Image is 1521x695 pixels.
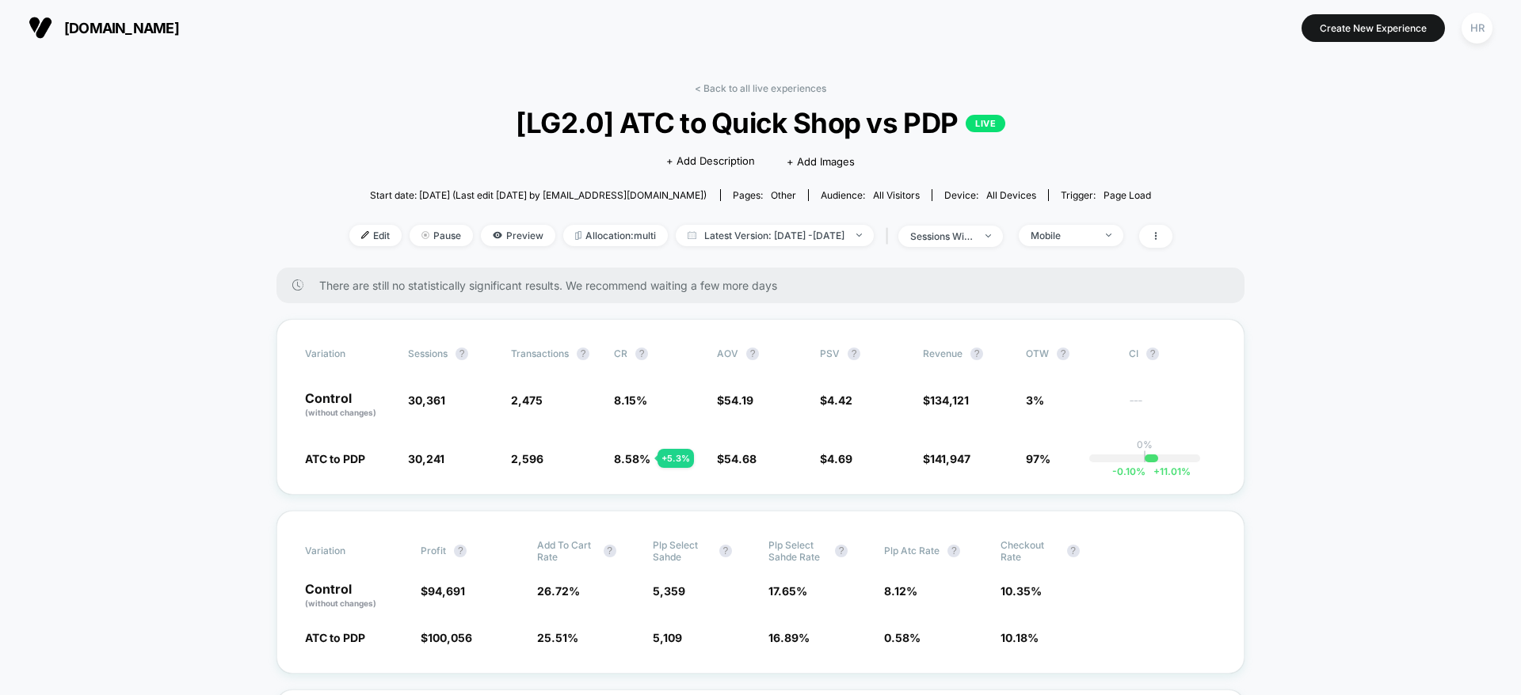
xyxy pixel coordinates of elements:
span: 30,241 [408,452,444,465]
span: 94,691 [428,584,465,598]
span: 2,596 [511,452,543,465]
button: ? [604,545,616,557]
div: Trigger: [1061,189,1151,201]
span: (without changes) [305,598,376,608]
span: 16.89 % [768,631,810,644]
span: 3% [1026,393,1044,407]
button: [DOMAIN_NAME] [24,15,184,40]
span: [LG2.0] ATC to Quick Shop vs PDP [390,106,1130,139]
span: + [1153,465,1160,477]
span: Allocation: multi [563,225,668,246]
span: --- [1129,396,1216,419]
span: 25.51 % [537,631,578,644]
span: $ [717,452,757,465]
span: 100,056 [428,631,472,644]
span: [DOMAIN_NAME] [64,20,179,36]
span: all devices [986,189,1036,201]
span: + Add Description [666,154,755,169]
span: Add To Cart Rate [537,539,596,563]
span: 5,359 [653,584,685,598]
span: AOV [717,347,738,359]
span: $ [923,452,970,465]
div: Mobile [1031,230,1094,241]
p: | [1143,450,1146,462]
span: Preview [481,225,555,246]
img: end [1106,234,1111,237]
span: Profit [421,545,446,556]
button: ? [835,545,848,557]
span: 11.01 % [1146,465,1191,477]
span: Page Load [1104,189,1151,201]
button: ? [848,347,860,360]
span: | [882,225,898,248]
div: Audience: [821,189,920,201]
span: Plp Select Sahde [653,539,711,563]
p: LIVE [966,115,1005,132]
span: ATC to PDP [305,452,365,465]
img: rebalance [575,231,581,240]
span: 5,109 [653,631,682,644]
button: ? [635,347,648,360]
span: -0.10 % [1112,465,1146,477]
span: All Visitors [873,189,920,201]
span: other [771,189,796,201]
span: 141,947 [930,452,970,465]
span: There are still no statistically significant results. We recommend waiting a few more days [319,279,1213,292]
span: CI [1129,347,1216,360]
span: Pause [410,225,473,246]
span: 17.65 % [768,584,807,598]
img: end [985,234,991,237]
span: 0.58 % [884,631,921,644]
span: $ [820,452,852,465]
img: end [856,234,862,237]
button: ? [454,545,467,557]
span: ATC to PDP [305,631,365,644]
button: ? [970,347,983,360]
span: 134,121 [930,393,969,407]
span: Variation [305,539,392,563]
span: OTW [1026,347,1113,360]
span: 8.12 % [884,584,917,598]
span: $ [717,393,753,407]
span: CR [614,347,627,359]
span: 4.42 [827,393,852,407]
span: Plp Select Sahde Rate [768,539,827,563]
span: Latest Version: [DATE] - [DATE] [676,225,874,246]
span: $ [820,393,852,407]
span: Variation [305,347,392,360]
span: PSV [820,347,840,359]
div: Pages: [733,189,796,201]
span: 8.58 % [614,452,650,465]
div: sessions with impression [910,230,974,242]
span: Sessions [408,347,448,359]
button: ? [456,347,468,360]
span: + Add Images [787,155,855,168]
p: Control [305,392,392,419]
span: 10.35 % [1001,584,1042,598]
button: ? [719,545,732,557]
img: edit [361,231,369,239]
img: end [421,231,429,239]
span: Checkout Rate [1001,539,1059,563]
span: 4.69 [827,452,852,465]
span: Start date: [DATE] (Last edit [DATE] by [EMAIL_ADDRESS][DOMAIN_NAME]) [370,189,707,201]
p: 0% [1137,439,1153,450]
button: Create New Experience [1302,14,1445,42]
img: calendar [688,231,696,239]
button: ? [1057,347,1069,360]
span: 54.19 [724,393,753,407]
span: 2,475 [511,393,543,407]
div: HR [1462,13,1492,44]
span: Edit [349,225,402,246]
a: < Back to all live experiences [695,82,826,94]
span: 97% [1026,452,1050,465]
img: Visually logo [29,16,52,40]
span: 8.15 % [614,393,647,407]
span: Device: [932,189,1048,201]
span: 26.72 % [537,584,580,598]
span: Transactions [511,347,569,359]
span: Revenue [923,347,963,359]
span: 10.18 % [1001,631,1039,644]
p: Control [305,583,405,610]
span: Plp Atc Rate [884,545,940,556]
